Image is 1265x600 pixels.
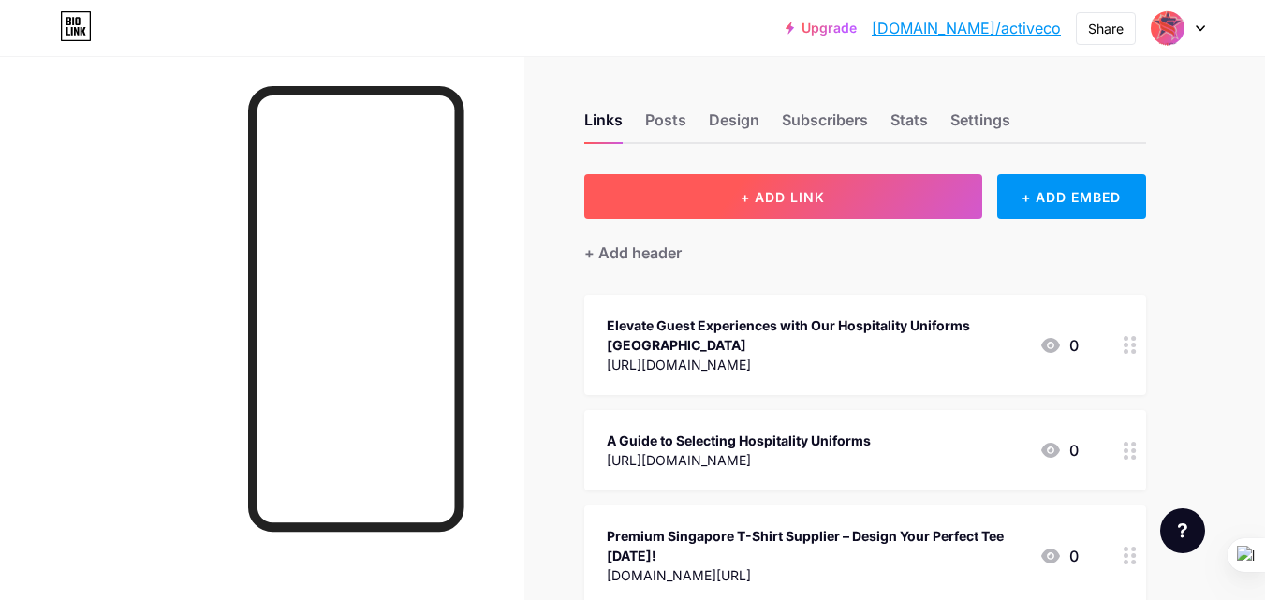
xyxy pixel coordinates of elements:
div: [DOMAIN_NAME][URL] [607,565,1024,585]
div: Settings [950,109,1010,142]
div: 0 [1039,334,1079,357]
div: Share [1088,19,1124,38]
img: ActiveCool Fashion [1150,10,1185,46]
a: Upgrade [786,21,857,36]
div: Design [709,109,759,142]
div: Posts [645,109,686,142]
div: Elevate Guest Experiences with Our Hospitality Uniforms [GEOGRAPHIC_DATA] [607,315,1024,355]
div: 0 [1039,545,1079,567]
span: + ADD LINK [741,189,825,205]
div: Subscribers [782,109,868,142]
div: Premium Singapore T-Shirt Supplier – Design Your Perfect Tee [DATE]! [607,526,1024,565]
div: + ADD EMBED [997,174,1146,219]
button: + ADD LINK [584,174,982,219]
div: A Guide to Selecting Hospitality Uniforms [607,431,871,450]
div: [URL][DOMAIN_NAME] [607,355,1024,374]
div: [URL][DOMAIN_NAME] [607,450,871,470]
div: 0 [1039,439,1079,461]
a: [DOMAIN_NAME]/activeco [872,17,1061,39]
div: Stats [890,109,928,142]
div: Links [584,109,623,142]
div: + Add header [584,241,682,264]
